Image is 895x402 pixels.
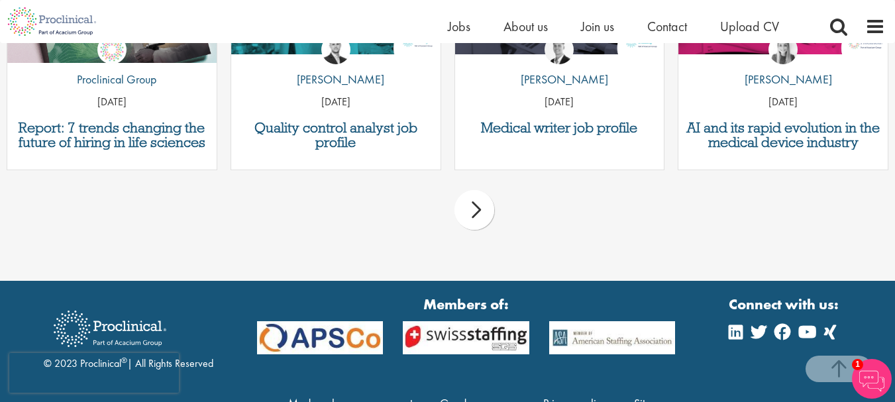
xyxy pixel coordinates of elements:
img: Hannah Burke [768,35,798,64]
p: Proclinical Group [67,71,156,88]
p: [DATE] [7,95,217,110]
strong: Members of: [257,294,675,315]
a: Upload CV [720,18,779,35]
div: next [454,190,494,230]
a: George Watson [PERSON_NAME] [511,35,608,95]
a: Medical writer job profile [462,121,658,135]
p: [DATE] [678,95,888,110]
img: Joshua Godden [321,35,350,64]
img: APSCo [539,321,685,354]
p: [PERSON_NAME] [287,71,384,88]
img: George Watson [545,35,574,64]
strong: Connect with us: [729,294,841,315]
a: Jobs [448,18,470,35]
a: Hannah Burke [PERSON_NAME] [735,35,832,95]
p: [DATE] [231,95,441,110]
a: Report: 7 trends changing the future of hiring in life sciences [14,121,210,150]
a: Quality control analyst job profile [238,121,434,150]
a: Contact [647,18,687,35]
img: Proclinical Recruitment [44,301,176,356]
img: APSCo [393,321,539,354]
a: Joshua Godden [PERSON_NAME] [287,35,384,95]
img: Chatbot [852,359,892,399]
p: [PERSON_NAME] [735,71,832,88]
img: APSCo [247,321,393,354]
span: 1 [852,359,863,370]
div: © 2023 Proclinical | All Rights Reserved [44,301,213,372]
a: Proclinical Group Proclinical Group [67,35,156,95]
a: Join us [581,18,614,35]
p: [PERSON_NAME] [511,71,608,88]
iframe: reCAPTCHA [9,353,179,393]
a: About us [503,18,548,35]
a: AI and its rapid evolution in the medical device industry [685,121,881,150]
p: [DATE] [455,95,664,110]
img: Proclinical Group [97,35,127,64]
